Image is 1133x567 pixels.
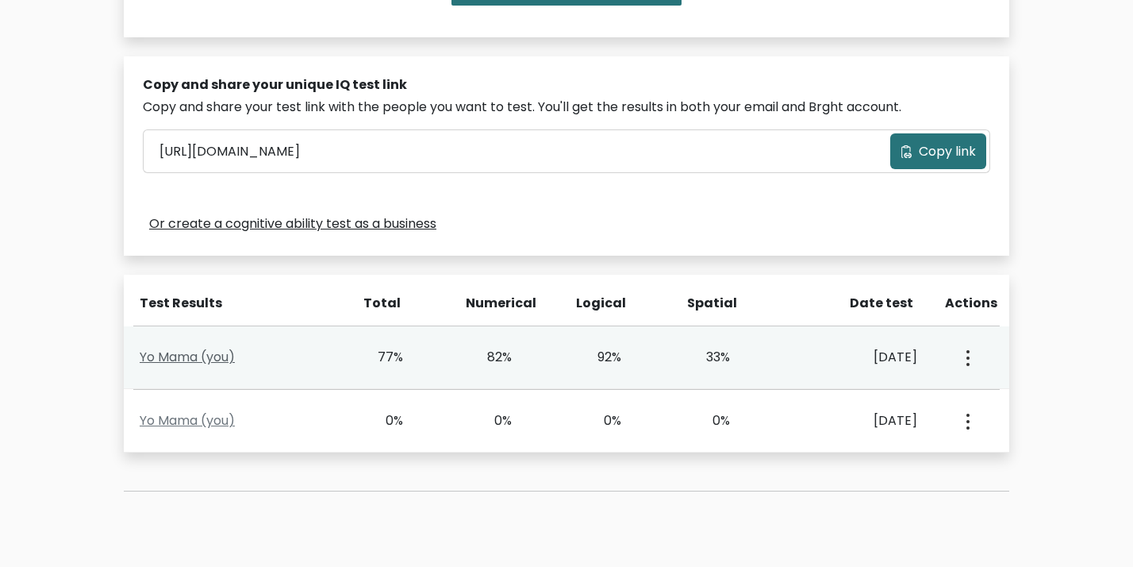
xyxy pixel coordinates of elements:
[355,294,401,313] div: Total
[797,294,926,313] div: Date test
[686,348,731,367] div: 33%
[140,294,336,313] div: Test Results
[358,348,403,367] div: 77%
[919,142,976,161] span: Copy link
[149,214,436,233] a: Or create a cognitive ability test as a business
[890,133,986,169] button: Copy link
[143,75,990,94] div: Copy and share your unique IQ test link
[794,411,917,430] div: [DATE]
[576,411,621,430] div: 0%
[945,294,1000,313] div: Actions
[466,294,512,313] div: Numerical
[686,411,731,430] div: 0%
[358,411,403,430] div: 0%
[576,294,622,313] div: Logical
[467,411,513,430] div: 0%
[143,98,990,117] div: Copy and share your test link with the people you want to test. You'll get the results in both yo...
[576,348,621,367] div: 92%
[467,348,513,367] div: 82%
[687,294,733,313] div: Spatial
[794,348,917,367] div: [DATE]
[140,411,235,430] a: Yo Mama (you)
[140,348,235,366] a: Yo Mama (you)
